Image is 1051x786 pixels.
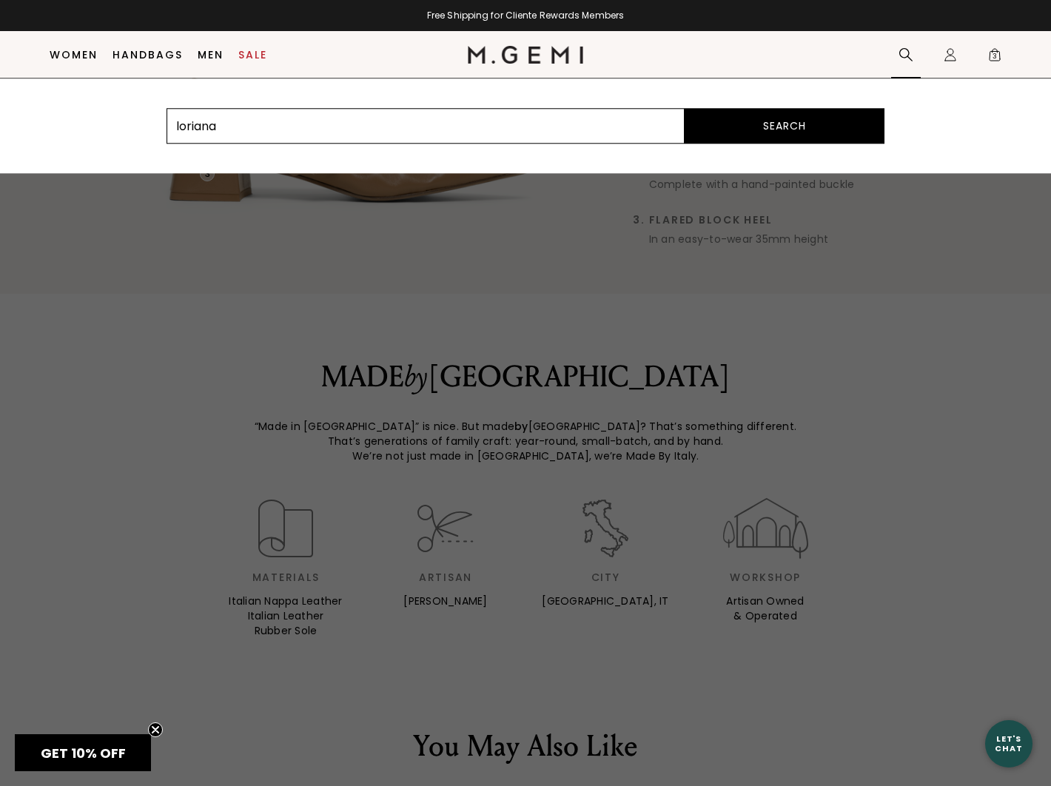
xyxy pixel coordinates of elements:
img: M.Gemi [468,46,584,64]
span: 3 [987,50,1002,65]
div: GET 10% OFFClose teaser [15,734,151,771]
input: What are you looking for? [167,108,685,144]
button: Search [685,108,884,144]
a: Sale [238,49,267,61]
button: Close teaser [148,722,163,737]
a: Men [198,49,224,61]
a: Handbags [113,49,183,61]
a: Women [50,49,98,61]
span: GET 10% OFF [41,744,126,762]
div: Let's Chat [985,734,1032,753]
